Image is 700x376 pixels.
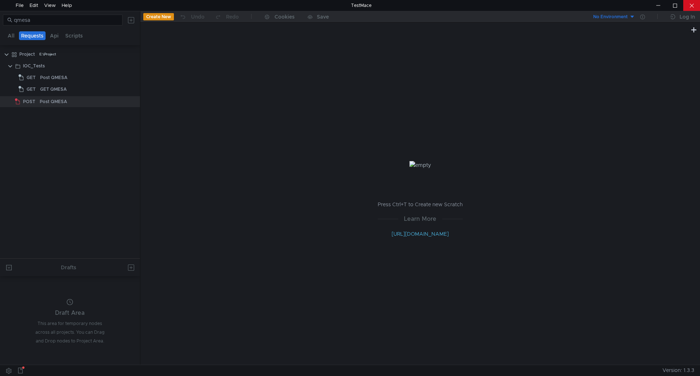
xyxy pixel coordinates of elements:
[378,200,463,209] p: Press Ctrl+T to Create new Scratch
[63,31,85,40] button: Scripts
[584,11,635,23] button: No Environment
[210,11,244,22] button: Redo
[14,16,118,24] input: Search...
[392,231,449,237] a: [URL][DOMAIN_NAME]
[593,13,628,20] div: No Environment
[23,60,45,71] div: IOC_Tests
[191,12,205,21] div: Undo
[40,84,67,95] div: GET QMESA
[27,84,36,95] span: GET
[40,72,67,83] div: Post QMESA
[39,49,56,60] div: E:\Project
[40,96,67,107] div: Post QMESA
[398,214,442,223] span: Learn More
[48,31,61,40] button: Api
[174,11,210,22] button: Undo
[5,31,17,40] button: All
[662,365,694,376] span: Version: 1.3.3
[143,13,174,20] button: Create New
[19,31,46,40] button: Requests
[61,263,76,272] div: Drafts
[23,96,35,107] span: POST
[317,14,329,19] div: Save
[275,12,295,21] div: Cookies
[226,12,239,21] div: Redo
[680,12,695,21] div: Log In
[409,161,431,169] img: empty
[27,72,36,83] span: GET
[19,49,35,60] div: Project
